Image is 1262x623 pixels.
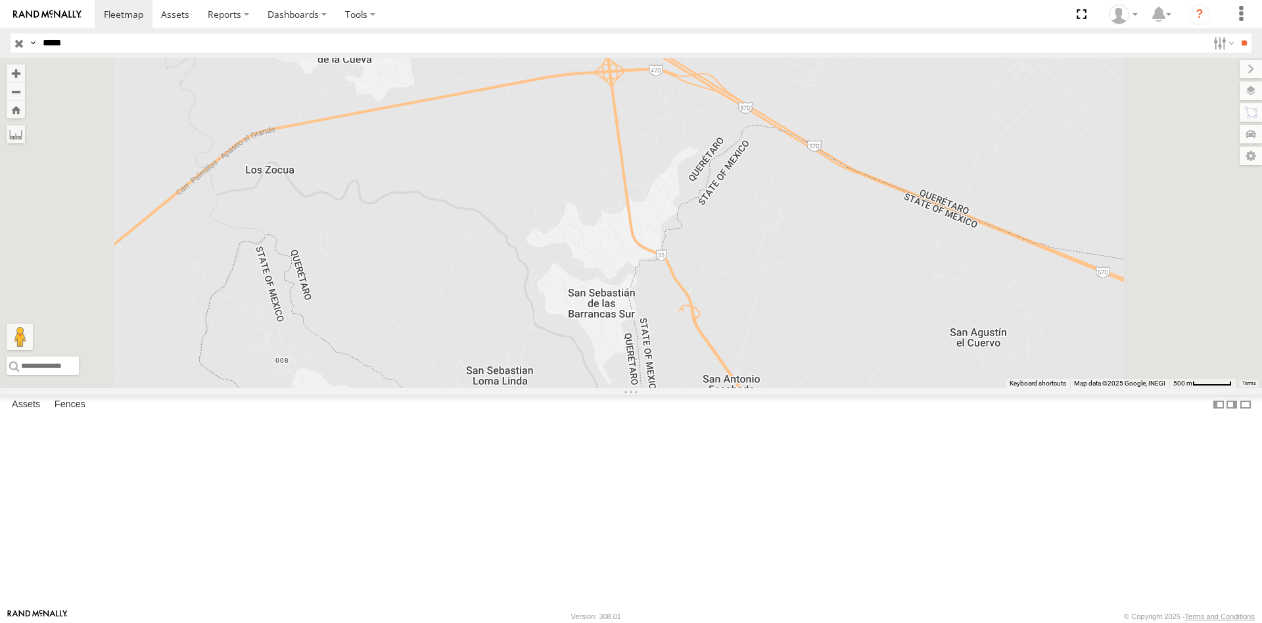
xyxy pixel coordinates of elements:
[1212,395,1225,414] label: Dock Summary Table to the Left
[1239,395,1252,414] label: Hide Summary Table
[28,34,38,53] label: Search Query
[7,101,25,118] button: Zoom Home
[13,10,82,19] img: rand-logo.svg
[1189,4,1210,25] i: ?
[7,82,25,101] button: Zoom out
[1208,34,1236,53] label: Search Filter Options
[1169,379,1236,388] button: Map Scale: 500 m per 56 pixels
[7,64,25,82] button: Zoom in
[1074,380,1165,387] span: Map data ©2025 Google, INEGI
[1242,381,1256,386] a: Terms (opens in new tab)
[7,324,33,350] button: Drag Pegman onto the map to open Street View
[48,395,92,414] label: Fences
[1185,612,1255,620] a: Terms and Conditions
[1124,612,1255,620] div: © Copyright 2025 -
[7,610,68,623] a: Visit our Website
[1104,5,1142,24] div: Juan Lopez
[1010,379,1066,388] button: Keyboard shortcuts
[1240,147,1262,165] label: Map Settings
[7,125,25,143] label: Measure
[1173,380,1192,387] span: 500 m
[5,395,47,414] label: Assets
[1225,395,1238,414] label: Dock Summary Table to the Right
[571,612,621,620] div: Version: 308.01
